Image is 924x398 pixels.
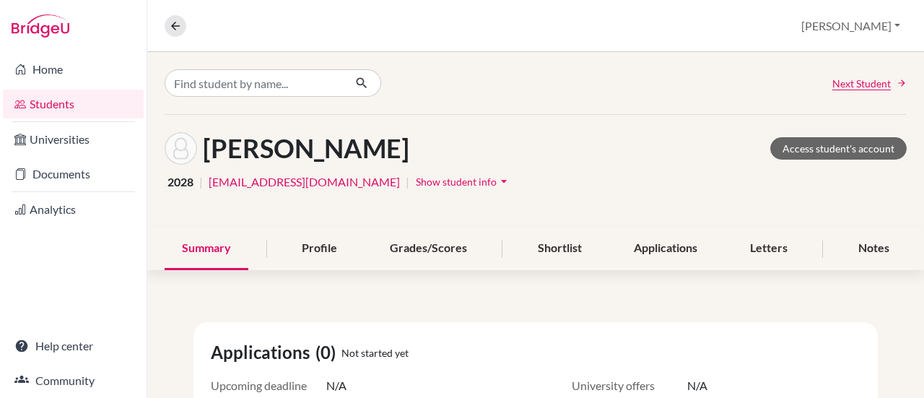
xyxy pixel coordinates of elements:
[832,76,907,91] a: Next Student
[326,377,346,394] span: N/A
[415,170,512,193] button: Show student infoarrow_drop_down
[3,55,144,84] a: Home
[416,176,497,188] span: Show student info
[733,228,805,270] div: Letters
[520,228,599,270] div: Shortlist
[341,345,409,360] span: Not started yet
[12,14,69,38] img: Bridge-U
[572,377,687,394] span: University offers
[832,76,891,91] span: Next Student
[3,195,144,224] a: Analytics
[165,228,248,270] div: Summary
[687,377,707,394] span: N/A
[3,90,144,118] a: Students
[3,366,144,395] a: Community
[165,132,197,165] img: Fernanda Abud's avatar
[211,377,326,394] span: Upcoming deadline
[211,339,315,365] span: Applications
[616,228,715,270] div: Applications
[167,173,193,191] span: 2028
[406,173,409,191] span: |
[795,12,907,40] button: [PERSON_NAME]
[203,133,409,164] h1: [PERSON_NAME]
[3,332,144,360] a: Help center
[284,228,354,270] div: Profile
[841,228,907,270] div: Notes
[3,125,144,154] a: Universities
[315,339,341,365] span: (0)
[497,174,511,189] i: arrow_drop_down
[3,160,144,189] a: Documents
[199,173,203,191] span: |
[209,173,400,191] a: [EMAIL_ADDRESS][DOMAIN_NAME]
[165,69,344,97] input: Find student by name...
[770,137,907,160] a: Access student's account
[372,228,484,270] div: Grades/Scores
